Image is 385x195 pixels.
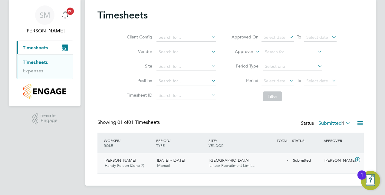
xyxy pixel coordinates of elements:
[17,41,73,54] button: Timesheets
[301,119,352,128] div: Status
[156,143,165,148] span: TYPE
[306,78,328,84] span: Select date
[291,156,322,166] div: Submitted
[117,119,160,125] span: 01 Timesheets
[231,78,258,83] label: Period
[291,135,322,146] div: STATUS
[169,138,170,143] span: /
[322,156,354,166] div: [PERSON_NAME]
[263,62,322,71] input: Select one
[264,35,285,40] span: Select date
[156,62,216,71] input: Search for...
[259,156,291,166] div: -
[41,118,58,123] span: Engage
[40,11,50,19] span: SM
[156,48,216,56] input: Search for...
[119,138,120,143] span: /
[97,9,148,21] h2: Timesheets
[125,63,152,69] label: Site
[16,27,73,35] span: Steven McIntyre
[360,175,363,183] div: 1
[16,5,73,35] a: SM[PERSON_NAME]
[231,63,258,69] label: Period Type
[23,68,43,74] a: Expenses
[157,158,185,163] span: [DATE] - [DATE]
[125,34,152,40] label: Client Config
[318,120,350,126] label: Submitted
[156,33,216,42] input: Search for...
[104,143,113,148] span: ROLE
[277,138,288,143] span: TOTAL
[105,158,136,163] span: [PERSON_NAME]
[322,135,354,146] div: APPROVER
[226,49,253,55] label: Approver
[156,77,216,85] input: Search for...
[361,171,380,190] button: Open Resource Center, 1 new notification
[23,84,66,99] img: countryside-properties-logo-retina.png
[209,158,249,163] span: [GEOGRAPHIC_DATA]
[97,119,161,126] div: Showing
[102,135,155,151] div: WORKER
[263,91,282,101] button: Filter
[23,45,48,51] span: Timesheets
[125,78,152,83] label: Position
[207,135,259,151] div: SITE
[155,135,207,151] div: PERIOD
[59,5,71,25] a: 20
[157,163,170,168] span: Manual
[295,33,303,41] span: To
[295,77,303,84] span: To
[17,54,73,79] div: Timesheets
[41,113,58,118] span: Powered by
[16,84,73,99] a: Go to home page
[209,143,223,148] span: VENDOR
[342,120,344,126] span: 1
[306,35,328,40] span: Select date
[209,163,255,168] span: Linear Recruitment Limit…
[156,91,216,100] input: Search for...
[125,92,152,98] label: Timesheet ID
[231,34,258,40] label: Approved On
[264,78,285,84] span: Select date
[216,138,217,143] span: /
[125,49,152,54] label: Vendor
[263,48,322,56] input: Search for...
[105,163,144,168] span: Handy Person (Zone 7)
[32,113,58,125] a: Powered byEngage
[23,59,48,65] a: Timesheets
[117,119,128,125] span: 01 of
[67,8,74,15] span: 20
